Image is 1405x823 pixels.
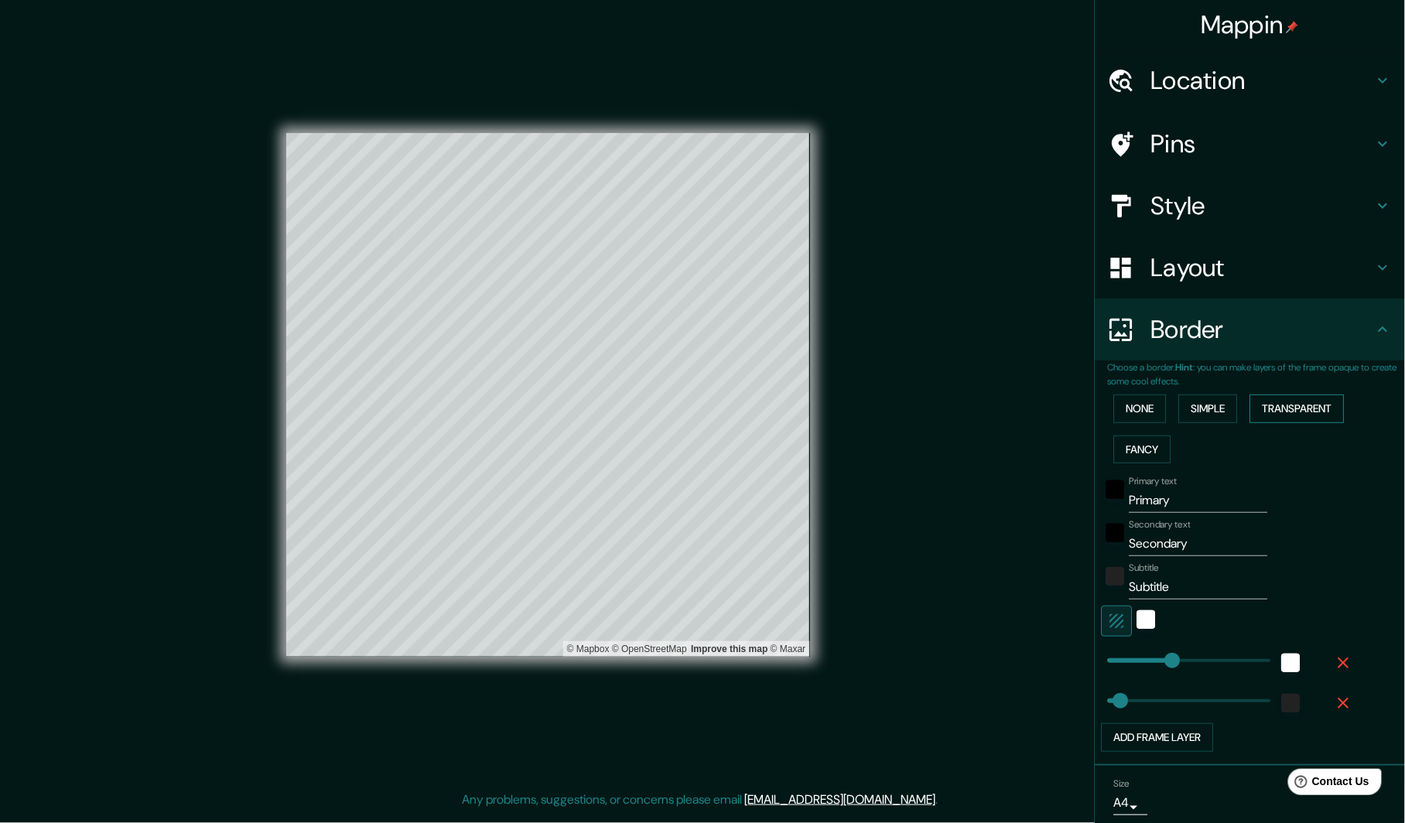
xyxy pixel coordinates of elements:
[1282,654,1301,672] button: white
[1108,360,1405,388] p: Choose a border. : you can make layers of the frame opaque to create some cool effects.
[567,644,610,654] a: Mapbox
[1151,128,1374,159] h4: Pins
[1096,299,1405,360] div: Border
[1114,791,1148,815] div: A4
[1176,361,1194,374] b: Hint
[1151,314,1374,345] h4: Border
[612,644,687,654] a: OpenStreetMap
[1102,723,1214,752] button: Add frame layer
[744,791,935,808] a: [EMAIL_ADDRESS][DOMAIN_NAME]
[1179,394,1238,423] button: Simple
[1151,65,1374,96] h4: Location
[938,791,940,809] div: .
[1287,21,1299,33] img: pin-icon.png
[1130,475,1178,488] label: Primary text
[1267,763,1388,806] iframe: Help widget launcher
[940,791,943,809] div: .
[771,644,806,654] a: Maxar
[462,791,938,809] p: Any problems, suggestions, or concerns please email .
[1106,524,1125,542] button: black
[1106,567,1125,586] button: color-222222
[1250,394,1345,423] button: Transparent
[1202,9,1300,40] h4: Mappin
[1114,777,1130,790] label: Size
[1114,435,1171,464] button: Fancy
[1114,394,1167,423] button: None
[1137,610,1156,629] button: white
[1130,562,1160,575] label: Subtitle
[1096,175,1405,237] div: Style
[1106,480,1125,499] button: black
[1096,237,1405,299] div: Layout
[1130,518,1191,531] label: Secondary text
[1282,694,1301,712] button: color-222222
[1096,113,1405,175] div: Pins
[691,644,767,654] a: Map feedback
[1151,252,1374,283] h4: Layout
[1096,50,1405,111] div: Location
[1151,190,1374,221] h4: Style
